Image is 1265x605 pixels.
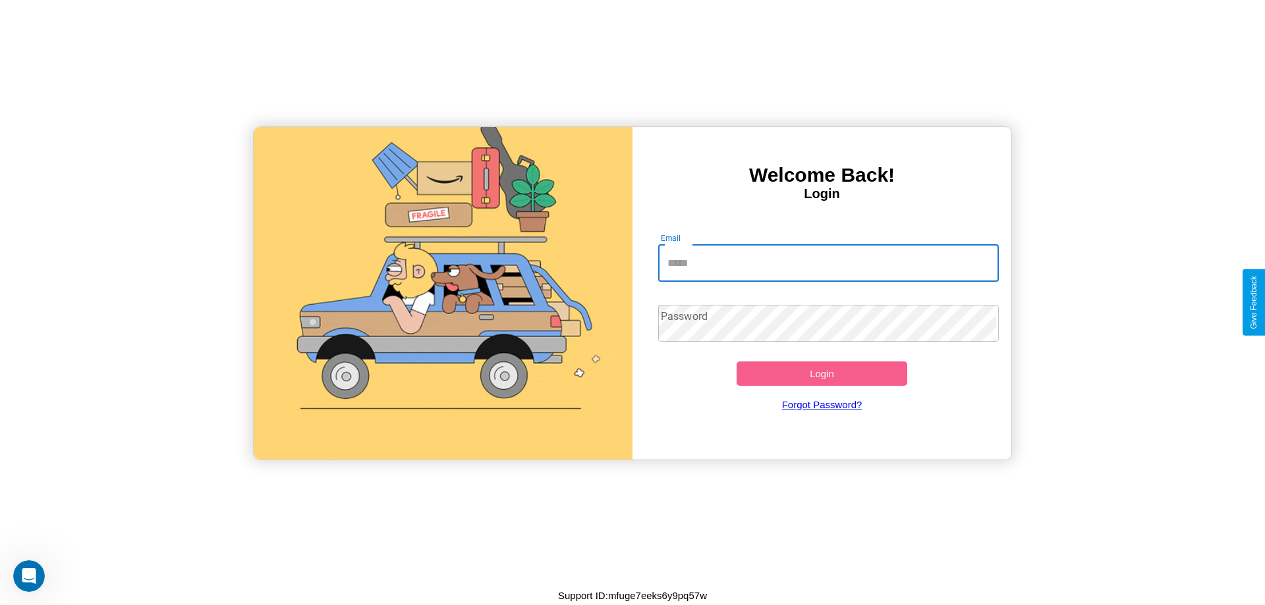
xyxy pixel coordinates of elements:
[1249,276,1258,329] div: Give Feedback
[652,386,993,423] a: Forgot Password?
[737,361,907,386] button: Login
[661,232,681,244] label: Email
[632,186,1011,201] h4: Login
[558,587,707,604] p: Support ID: mfuge7eeks6y9pq57w
[632,164,1011,186] h3: Welcome Back!
[254,127,632,460] img: gif
[13,560,45,592] iframe: Intercom live chat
